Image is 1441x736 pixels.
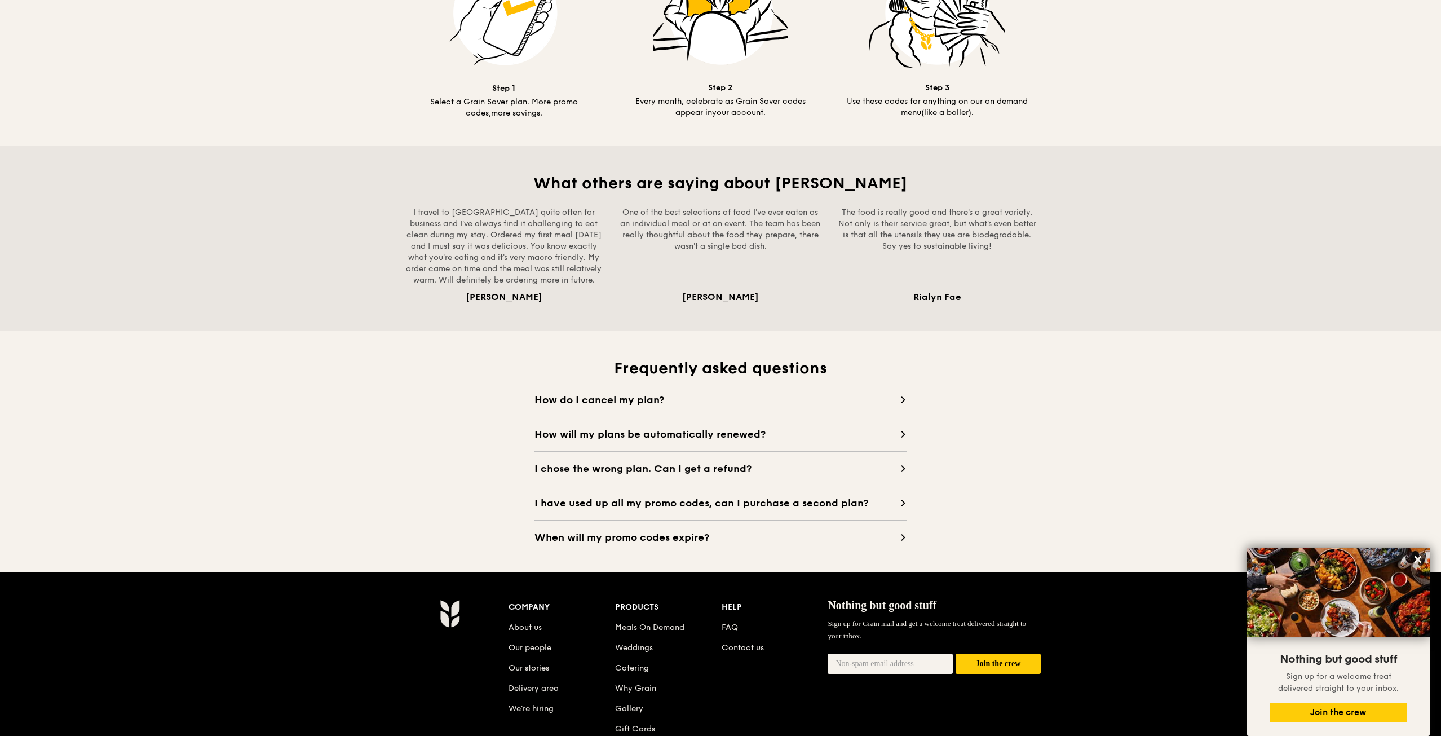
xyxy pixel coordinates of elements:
[615,623,684,632] a: Meals On Demand
[619,207,822,286] div: One of the best selections of food I've ever eaten as an individual meal or at an event. The team...
[534,461,900,477] span: I chose the wrong plan. Can I get a refund?
[722,600,828,615] div: Help
[403,207,605,286] div: I travel to [GEOGRAPHIC_DATA] quite often for business and I've always find it challenging to eat...
[1278,672,1399,693] span: Sign up for a welcome treat delivered straight to your inbox.
[440,600,459,628] img: Grain
[842,96,1032,118] div: Use these codes for anything on our on demand menu
[615,600,722,615] div: Products
[409,83,599,94] div: Step 1
[615,684,656,693] a: Why Grain
[533,174,908,193] span: What others are saying about [PERSON_NAME]
[509,704,554,713] a: We’re hiring
[626,82,815,94] div: Step 2
[534,426,900,442] span: How will my plans be automatically renewed?
[722,643,764,653] a: Contact us
[534,530,900,545] span: When will my promo codes expire?
[534,392,900,408] span: How do I cancel my plan?
[509,663,549,673] a: Our stories
[534,495,900,511] span: I have used up all my promo codes, can I purchase a second plan?
[722,623,738,632] a: FAQ
[626,96,815,118] div: Every month, celebrate as Grain Saver codes appear in
[614,359,827,378] span: Frequently asked questions
[509,600,615,615] div: Company
[828,619,1026,640] span: Sign up for Grain mail and get a welcome treat delivered straight to your inbox.
[509,623,542,632] a: About us
[1247,548,1430,637] img: DSC07876-Edit02-Large.jpeg
[842,82,1032,94] div: Step 3
[921,108,974,117] span: (like a baller).
[509,684,559,693] a: Delivery area
[615,643,653,653] a: Weddings
[1409,550,1427,568] button: Close
[836,290,1038,304] div: Rialyn Fae
[509,643,551,653] a: Our people
[956,654,1041,675] button: Join the crew
[491,108,542,118] span: more savings.
[836,207,1038,286] div: The food is really good and there's a great variety. Not only is their service great, but what's ...
[615,704,643,713] a: Gallery
[712,108,766,117] span: your account.
[1280,653,1397,666] span: Nothing but good stuff
[1270,703,1407,722] button: Join the crew
[409,96,599,119] div: Select a Grain Saver plan. More promo codes,
[828,654,953,674] input: Non-spam email address
[619,290,822,304] div: [PERSON_NAME]
[828,599,936,611] span: Nothing but good stuff
[615,663,649,673] a: Catering
[403,290,605,304] div: [PERSON_NAME]
[615,724,655,734] a: Gift Cards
